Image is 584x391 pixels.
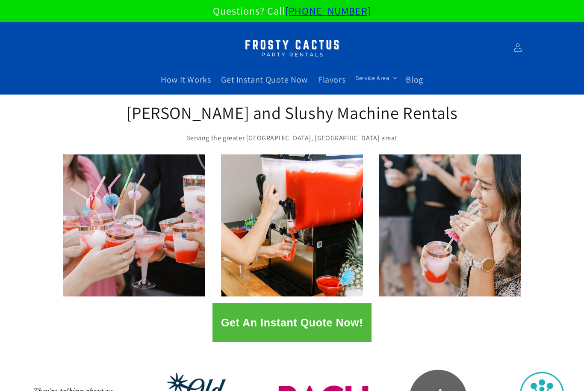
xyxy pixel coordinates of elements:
[351,69,401,87] summary: Service Area
[216,69,313,90] a: Get Instant Quote Now
[285,4,371,18] a: [PHONE_NUMBER]
[313,69,351,90] a: Flavors
[318,74,345,85] span: Flavors
[401,69,428,90] a: Blog
[156,69,216,90] a: How It Works
[161,74,211,85] span: How It Works
[356,74,389,82] span: Service Area
[221,74,308,85] span: Get Instant Quote Now
[239,34,345,61] img: Margarita Machine Rental in Scottsdale, Phoenix, Tempe, Chandler, Gilbert, Mesa and Maricopa
[212,303,372,342] button: Get An Instant Quote Now!
[406,74,423,85] span: Blog
[125,101,459,124] h2: [PERSON_NAME] and Slushy Machine Rentals
[125,132,459,145] p: Serving the greater [GEOGRAPHIC_DATA], [GEOGRAPHIC_DATA] area!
